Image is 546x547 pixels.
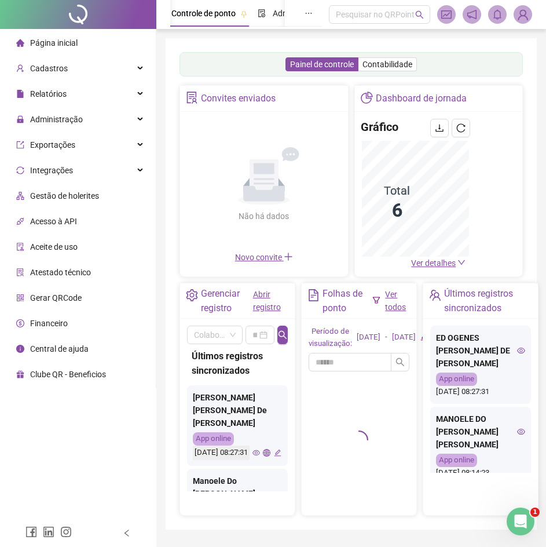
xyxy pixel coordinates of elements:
[211,210,317,223] div: Não há dados
[60,526,72,538] span: instagram
[273,9,332,18] span: Admissão digital
[436,454,477,467] div: App online
[392,331,416,344] div: [DATE]
[258,9,266,17] span: file-done
[420,333,428,341] span: edit
[186,92,198,104] span: solution
[395,358,405,367] span: search
[514,6,532,23] img: 39070
[30,242,78,251] span: Aceite de uso
[372,296,380,304] span: filter
[305,9,313,17] span: ellipsis
[193,475,282,513] div: Manoele Do [PERSON_NAME] [PERSON_NAME]
[16,294,24,302] span: qrcode
[492,9,503,20] span: bell
[411,258,466,268] a: Ver detalhes down
[193,391,282,429] div: [PERSON_NAME] [PERSON_NAME] De [PERSON_NAME]
[30,319,68,328] span: Financeiro
[517,347,525,355] span: eye
[253,290,281,312] a: Abrir registro
[30,115,83,124] span: Administração
[16,64,24,72] span: user-add
[30,191,99,200] span: Gestão de holerites
[309,326,352,350] div: Período de visualização:
[435,123,444,133] span: download
[284,252,293,261] span: plus
[25,526,37,538] span: facebook
[456,123,466,133] span: reload
[192,349,283,378] div: Últimos registros sincronizados
[30,166,73,175] span: Integrações
[530,508,540,517] span: 1
[457,258,466,267] span: down
[30,89,67,99] span: Relatórios
[467,9,477,20] span: notification
[30,293,82,302] span: Gerar QRCode
[30,344,89,353] span: Central de ajuda
[376,89,467,108] div: Dashboard de jornada
[385,290,406,312] a: Ver todos
[30,38,78,48] span: Página inicial
[16,166,24,174] span: sync
[123,529,131,537] span: left
[186,289,198,301] span: setting
[16,243,24,251] span: audit
[307,289,320,301] span: file-text
[436,373,525,398] div: [DATE] 08:27:31
[16,319,24,327] span: dollar
[290,60,354,69] span: Painel de controle
[171,9,236,18] span: Controle de ponto
[16,370,24,378] span: gift
[30,217,77,226] span: Acesso à API
[323,286,372,315] div: Folhas de ponto
[436,413,525,451] div: MANOELE DO [PERSON_NAME] [PERSON_NAME]
[436,373,477,386] div: App online
[357,331,380,344] div: [DATE]
[278,330,287,340] span: search
[16,90,24,98] span: file
[16,192,24,200] span: apartment
[201,286,252,315] div: Gerenciar registro
[361,92,373,104] span: pie-chart
[16,217,24,225] span: api
[193,432,234,446] div: App online
[274,449,281,457] span: edit
[201,89,276,108] div: Convites enviados
[441,9,452,20] span: fund
[517,428,525,436] span: eye
[263,449,270,457] span: global
[415,10,424,19] span: search
[411,258,456,268] span: Ver detalhes
[350,431,368,449] span: loading
[507,508,534,535] iframe: Intercom live chat
[436,454,525,479] div: [DATE] 08:14:23
[16,141,24,149] span: export
[385,331,387,344] div: -
[362,60,412,69] span: Contabilidade
[429,289,441,301] span: team
[436,331,525,370] div: ED OGENES [PERSON_NAME] DE [PERSON_NAME]
[16,345,24,353] span: info-circle
[43,526,54,538] span: linkedin
[252,449,260,457] span: eye
[444,286,532,315] div: Últimos registros sincronizados
[193,446,250,460] div: [DATE] 08:27:31
[30,268,91,277] span: Atestado técnico
[240,10,247,17] span: pushpin
[16,268,24,276] span: solution
[30,140,75,149] span: Exportações
[16,115,24,123] span: lock
[16,39,24,47] span: home
[235,253,293,262] span: Novo convite
[361,119,398,135] h4: Gráfico
[30,64,68,73] span: Cadastros
[30,370,106,379] span: Clube QR - Beneficios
